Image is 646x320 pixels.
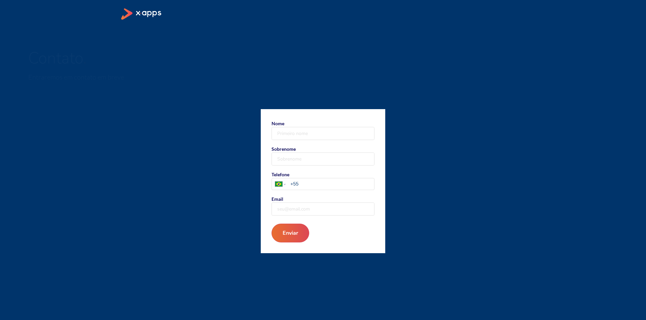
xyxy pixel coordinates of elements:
[272,224,309,242] button: Enviar
[272,195,374,216] label: Email
[272,127,374,140] input: Nome
[290,180,374,187] input: TelefonePhone number country
[272,120,374,140] label: Nome
[272,153,374,165] input: Sobrenome
[272,203,374,215] input: Email
[121,73,217,81] span: Entraremos em contato em breve
[121,47,176,69] span: Contato
[272,171,374,190] label: Telefone
[272,145,374,166] label: Sobrenome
